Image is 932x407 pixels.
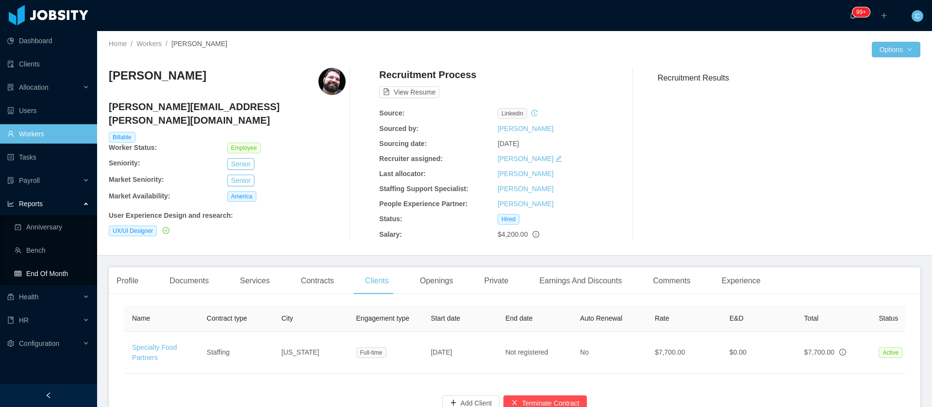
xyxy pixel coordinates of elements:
span: / [166,40,167,48]
a: [PERSON_NAME] [498,155,553,163]
a: icon: check-circle [161,227,169,234]
div: Documents [162,267,216,294]
span: $4,200.00 [498,230,528,238]
span: Hired [498,214,519,225]
i: icon: plus [881,12,887,19]
span: America [227,191,256,202]
a: icon: auditClients [7,54,89,74]
span: HR [19,316,29,324]
span: Start date [431,314,460,322]
a: [PERSON_NAME] [498,170,553,178]
button: Senior [227,158,254,170]
i: icon: file-protect [7,177,14,184]
span: Billable [109,132,135,143]
span: City [282,314,293,322]
span: Allocation [19,83,49,91]
span: info-circle [533,231,539,238]
button: icon: file-textView Resume [379,86,439,98]
span: [DATE] [431,348,452,356]
a: icon: pie-chartDashboard [7,31,89,50]
b: Recruiter assigned: [379,155,443,163]
b: Staffing Support Specialist: [379,185,468,193]
div: Private [477,267,516,294]
span: Employee [227,143,261,153]
b: User Experience Design and research : [109,212,233,219]
i: icon: book [7,317,14,324]
i: icon: solution [7,84,14,91]
span: Active [879,347,902,358]
b: Source: [379,109,404,117]
i: icon: check-circle [163,227,169,234]
span: UX/UI Designer [109,226,157,236]
div: Experience [714,267,768,294]
span: Engagement type [356,314,410,322]
span: $0.00 [730,348,747,356]
h4: [PERSON_NAME][EMAIL_ADDRESS][PERSON_NAME][DOMAIN_NAME] [109,100,346,127]
b: Sourced by: [379,125,418,132]
button: Senior [227,175,254,186]
td: [US_STATE] [274,332,349,374]
b: Worker Status: [109,144,157,151]
span: [DATE] [498,140,519,147]
a: [PERSON_NAME] [498,200,553,208]
i: icon: history [531,110,538,116]
h3: Recruitment Results [658,72,920,84]
div: Clients [357,267,397,294]
a: [PERSON_NAME] [498,185,553,193]
a: icon: file-textView Resume [379,88,439,96]
a: Home [109,40,127,48]
a: icon: robotUsers [7,101,89,120]
a: Workers [136,40,162,48]
span: info-circle [839,349,846,356]
div: Comments [645,267,698,294]
a: icon: tableEnd Of Month [15,264,89,283]
b: Last allocator: [379,170,426,178]
span: $7,700.00 [804,348,834,356]
i: icon: bell [849,12,856,19]
a: Specialty Food Partners [132,343,177,361]
span: Payroll [19,177,40,184]
b: Status: [379,215,402,223]
a: icon: profileTasks [7,147,89,167]
a: icon: userWorkers [7,124,89,144]
span: Not registered [505,348,548,356]
i: icon: medicine-box [7,293,14,300]
span: [PERSON_NAME] [171,40,227,48]
span: Contract type [207,314,247,322]
div: Profile [109,267,146,294]
td: $7,700.00 [647,332,722,374]
h3: [PERSON_NAME] [109,68,206,83]
span: Name [132,314,150,322]
b: Seniority: [109,159,140,167]
b: Market Seniority: [109,176,164,183]
b: People Experience Partner: [379,200,467,208]
a: icon: teamBench [15,241,89,260]
span: Configuration [19,340,59,347]
i: icon: setting [7,340,14,347]
span: linkedin [498,108,527,119]
span: E&D [730,314,744,322]
span: Auto Renewal [580,314,622,322]
sup: 198 [852,7,870,17]
a: icon: carry-outAnniversary [15,217,89,237]
span: / [131,40,133,48]
span: Rate [655,314,669,322]
b: Sourcing date: [379,140,427,147]
span: Reports [19,200,43,208]
div: Openings [412,267,461,294]
span: C [915,10,920,22]
span: Total [804,314,819,322]
div: Contracts [293,267,342,294]
div: Earnings And Discounts [532,267,630,294]
b: Salary: [379,230,402,238]
div: Services [232,267,277,294]
i: icon: line-chart [7,200,14,207]
td: No [572,332,647,374]
button: Optionsicon: down [872,42,920,57]
img: c8e1ecae-f1b1-4814-a9fc-ed6510bf0e95_675060cff28eb-400w.png [318,68,346,95]
i: icon: edit [555,155,562,162]
span: Staffing [207,348,230,356]
span: Health [19,293,38,301]
span: End date [505,314,533,322]
span: Full-time [356,347,386,358]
